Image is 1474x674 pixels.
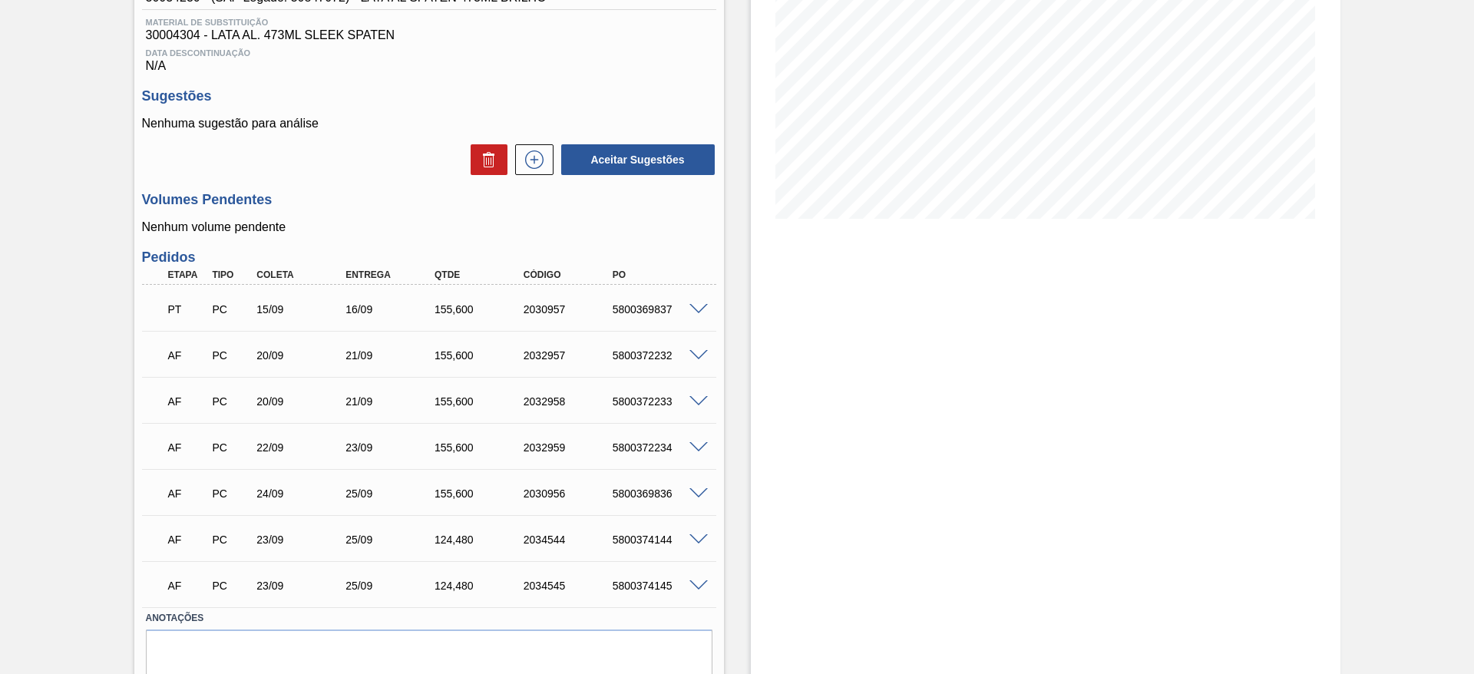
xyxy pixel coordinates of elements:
div: 2030957 [520,303,620,316]
p: AF [168,441,207,454]
p: AF [168,534,207,546]
div: 20/09/2025 [253,395,352,408]
div: N/A [142,42,716,73]
div: Coleta [253,269,352,280]
span: Data Descontinuação [146,48,712,58]
div: 23/09/2025 [342,441,441,454]
div: 155,600 [431,303,530,316]
div: 5800374144 [609,534,709,546]
div: 155,600 [431,441,530,454]
div: Aguardando Faturamento [164,477,210,510]
div: Pedido de Compra [208,349,254,362]
div: Pedido em Trânsito [164,292,210,326]
div: Pedido de Compra [208,534,254,546]
div: Pedido de Compra [208,303,254,316]
p: Nenhuma sugestão para análise [142,117,716,131]
div: Aguardando Faturamento [164,569,210,603]
div: 155,600 [431,487,530,500]
div: Aguardando Faturamento [164,431,210,464]
div: 24/09/2025 [253,487,352,500]
label: Anotações [146,607,712,629]
div: 2032959 [520,441,620,454]
div: 2034544 [520,534,620,546]
div: Pedido de Compra [208,580,254,592]
div: 124,480 [431,580,530,592]
p: PT [168,303,207,316]
div: 21/09/2025 [342,395,441,408]
h3: Pedidos [142,249,716,266]
div: 21/09/2025 [342,349,441,362]
div: Etapa [164,269,210,280]
div: Qtde [431,269,530,280]
div: 5800369837 [609,303,709,316]
div: Excluir Sugestões [463,144,507,175]
div: Aguardando Faturamento [164,523,210,557]
div: 2030956 [520,487,620,500]
div: 23/09/2025 [253,534,352,546]
div: 2034545 [520,580,620,592]
div: 25/09/2025 [342,580,441,592]
div: 124,480 [431,534,530,546]
div: 25/09/2025 [342,534,441,546]
div: 22/09/2025 [253,441,352,454]
div: 5800369836 [609,487,709,500]
div: Tipo [208,269,254,280]
div: Entrega [342,269,441,280]
div: 23/09/2025 [253,580,352,592]
div: PO [609,269,709,280]
div: 20/09/2025 [253,349,352,362]
div: Pedido de Compra [208,395,254,408]
div: 5800372232 [609,349,709,362]
span: 30004304 - LATA AL. 473ML SLEEK SPATEN [146,28,712,42]
div: 5800374145 [609,580,709,592]
p: AF [168,395,207,408]
div: 5800372233 [609,395,709,408]
h3: Volumes Pendentes [142,192,716,208]
div: Código [520,269,620,280]
div: 15/09/2025 [253,303,352,316]
div: 2032958 [520,395,620,408]
div: Pedido de Compra [208,487,254,500]
p: AF [168,487,207,500]
p: AF [168,349,207,362]
div: 16/09/2025 [342,303,441,316]
div: Nova sugestão [507,144,554,175]
h3: Sugestões [142,88,716,104]
div: Pedido de Compra [208,441,254,454]
div: 25/09/2025 [342,487,441,500]
button: Aceitar Sugestões [561,144,715,175]
div: Aceitar Sugestões [554,143,716,177]
div: Aguardando Faturamento [164,339,210,372]
div: 2032957 [520,349,620,362]
p: Nenhum volume pendente [142,220,716,234]
span: Material de Substituição [146,18,712,27]
div: 5800372234 [609,441,709,454]
div: 155,600 [431,395,530,408]
p: AF [168,580,207,592]
div: Aguardando Faturamento [164,385,210,418]
div: 155,600 [431,349,530,362]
